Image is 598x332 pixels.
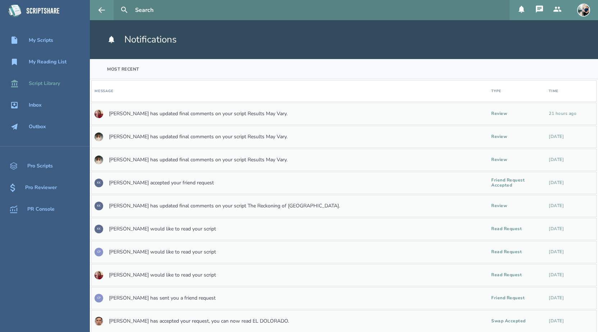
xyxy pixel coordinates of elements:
[549,226,593,232] div: Wednesday, September 10, 2025 at 2:04:59 PM
[95,313,103,329] a: Go to Louis Delassault's profile
[95,156,103,164] img: user_1757531862-crop.jpg
[95,294,103,302] div: CP
[491,111,543,116] div: Review
[107,59,139,79] div: Most Recent
[95,179,103,187] div: KK
[29,102,42,108] div: Inbox
[109,318,289,324] a: [PERSON_NAME] has accepted your request, you can now read EL DOLORADO.
[95,106,103,122] a: Go to Mia Stephens's profile
[109,295,216,301] a: [PERSON_NAME] has sent you a friend request
[95,225,103,233] div: KK
[491,89,501,94] div: Type
[95,317,103,326] img: user_1756948650-crop.jpg
[95,221,103,237] a: KK
[549,180,593,185] div: Wednesday, September 10, 2025 at 8:29:07 PM
[491,319,543,324] div: Swap Accepted
[95,267,103,283] a: Go to Mia Stephens's profile
[107,33,177,46] h1: Notifications
[95,244,103,260] a: CP
[27,206,55,212] div: PR Console
[95,109,103,118] img: user_1757479389-crop.jpg
[95,290,103,306] a: CP
[95,175,103,191] a: KK
[491,250,543,255] div: Read Request
[27,163,53,169] div: Pro Scripts
[29,124,46,130] div: Outbox
[549,250,593,255] div: Wednesday, September 10, 2025 at 10:31:10 AM
[95,152,103,168] a: Go to Colette Parsons's profile
[109,249,216,255] a: [PERSON_NAME] would like to read your script
[95,271,103,279] img: user_1757479389-crop.jpg
[491,296,543,301] div: Friend Request
[549,319,593,324] div: Friday, September 5, 2025 at 2:12:06 PM
[109,111,287,117] a: [PERSON_NAME] has updated final comments on your script Results May Vary.
[491,178,543,188] div: Friend Request Accepted
[109,226,216,232] a: [PERSON_NAME] would like to read your script
[549,273,593,278] div: Tuesday, September 9, 2025 at 10:03:42 PM
[491,203,543,208] div: Review
[549,111,593,116] div: Sunday, September 14, 2025 at 1:41:52 PM
[95,248,103,256] div: CP
[491,273,543,278] div: Read Request
[109,157,287,163] a: [PERSON_NAME] has updated final comments on your script Results May Vary.
[549,203,593,208] div: Wednesday, September 10, 2025 at 8:27:18 PM
[491,157,543,162] div: Review
[29,59,66,65] div: My Reading List
[95,202,103,210] div: KK
[95,198,103,214] a: KK
[549,296,593,301] div: Tuesday, September 9, 2025 at 6:33:40 PM
[25,185,57,190] div: Pro Reviewer
[491,226,543,232] div: Read Request
[109,272,216,278] a: [PERSON_NAME] would like to read your script
[29,37,53,43] div: My Scripts
[109,134,287,140] a: [PERSON_NAME] has updated final comments on your script Results May Vary.
[109,180,214,186] a: [PERSON_NAME] accepted your friend request
[549,89,558,94] div: Time
[577,4,590,17] img: user_1673573717-crop.jpg
[549,157,593,162] div: Thursday, September 11, 2025 at 5:20:58 PM
[29,81,60,86] div: Script Library
[95,129,103,145] a: Go to Colette Parsons's profile
[95,89,114,94] div: Message
[95,133,103,141] img: user_1757531862-crop.jpg
[491,134,543,139] div: Review
[109,203,340,209] a: [PERSON_NAME] has updated final comments on your script The Reckoning of [GEOGRAPHIC_DATA].
[549,134,593,139] div: Thursday, September 11, 2025 at 5:21:04 PM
